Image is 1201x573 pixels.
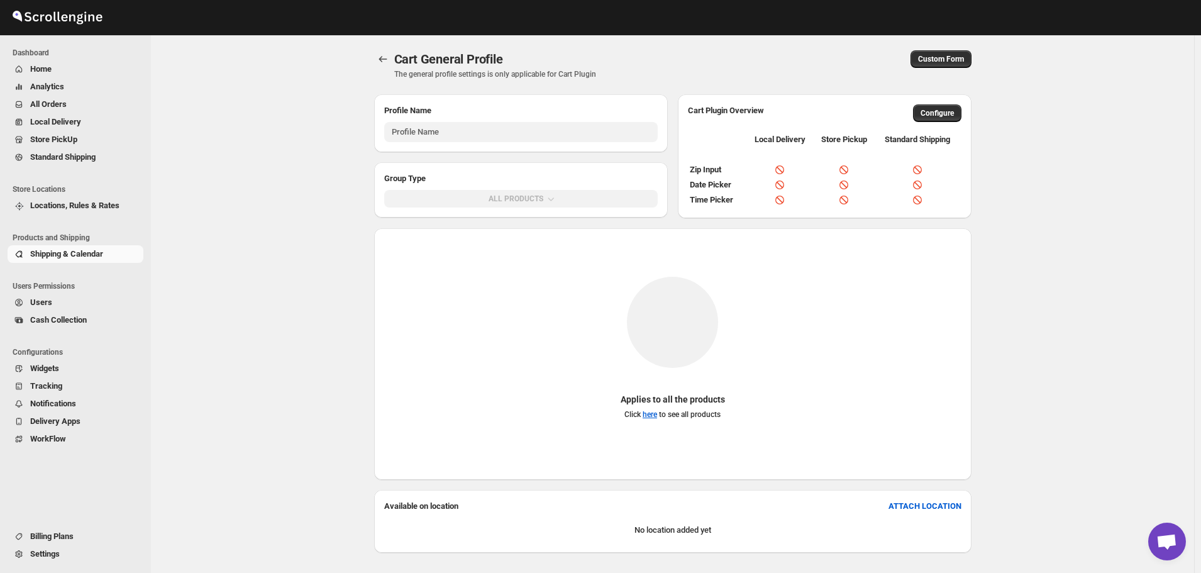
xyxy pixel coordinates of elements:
[8,311,143,329] button: Cash Collection
[8,430,143,448] button: WorkFlow
[30,416,80,426] span: Delivery Apps
[8,197,143,214] button: Locations, Rules & Rates
[8,413,143,430] button: Delivery Apps
[8,528,143,545] button: Billing Plans
[8,395,143,413] button: Notifications
[821,133,867,146] span: Store Pickup
[394,69,746,79] p: The general profile settings is only applicable for Cart Plugin
[30,135,77,144] span: Store PickUp
[30,82,64,91] span: Analytics
[1148,523,1186,560] div: Open chat
[688,106,764,115] b: Cart Plugin Overview
[384,104,658,117] h2: Profile Name
[30,117,81,126] span: Local Delivery
[888,501,961,511] b: ATTACH LOCATION
[690,180,731,189] b: Date Picker
[384,172,658,185] h2: Group Type
[30,315,87,325] span: Cash Collection
[30,298,52,307] span: Users
[921,108,954,118] span: Configure
[885,133,950,146] span: Standard Shipping
[394,52,503,67] span: Cart General Profile
[30,64,52,74] span: Home
[918,54,964,64] span: Custom Form
[384,500,458,513] h2: Available on location
[643,410,657,419] a: here
[8,360,143,377] button: Widgets
[374,50,392,68] button: Back
[30,434,66,443] span: WorkFlow
[30,152,96,162] span: Standard Shipping
[384,518,961,543] div: No location added yet
[30,531,74,541] span: Billing Plans
[910,50,971,68] button: Custom Form
[8,60,143,78] button: Home
[30,364,59,373] span: Widgets
[13,281,145,291] span: Users Permissions
[8,545,143,563] button: Settings
[8,78,143,96] button: Analytics
[8,96,143,113] button: All Orders
[30,99,67,109] span: All Orders
[13,184,145,194] span: Store Locations
[30,249,103,259] span: Shipping & Calendar
[8,377,143,395] button: Tracking
[881,496,969,516] button: ATTACH LOCATION
[13,48,145,58] span: Dashboard
[30,381,62,391] span: Tracking
[755,133,805,146] span: Local Delivery
[30,549,60,559] span: Settings
[624,410,721,419] span: Click to see all products
[384,122,658,142] input: Profile Name
[8,245,143,263] button: Shipping & Calendar
[690,165,721,174] b: Zip Input
[913,104,961,122] button: Configure
[30,201,119,210] span: Locations, Rules & Rates
[13,347,145,357] span: Configurations
[690,195,733,204] b: Time Picker
[621,393,725,406] p: Applies to all the products
[13,233,145,243] span: Products and Shipping
[8,294,143,311] button: Users
[30,399,76,408] span: Notifications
